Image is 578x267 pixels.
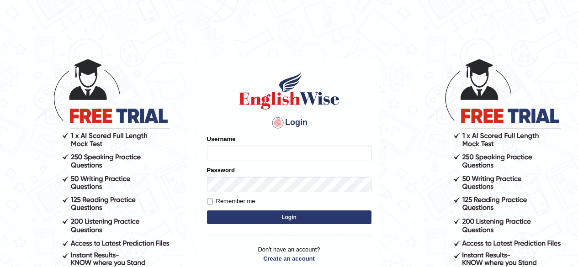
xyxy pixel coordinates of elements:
[207,199,213,204] input: Remember me
[207,197,255,206] label: Remember me
[207,135,236,143] label: Username
[207,210,371,224] button: Login
[237,70,341,111] img: Logo of English Wise sign in for intelligent practice with AI
[207,115,371,130] h4: Login
[207,254,371,263] a: Create an account
[207,166,235,174] label: Password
